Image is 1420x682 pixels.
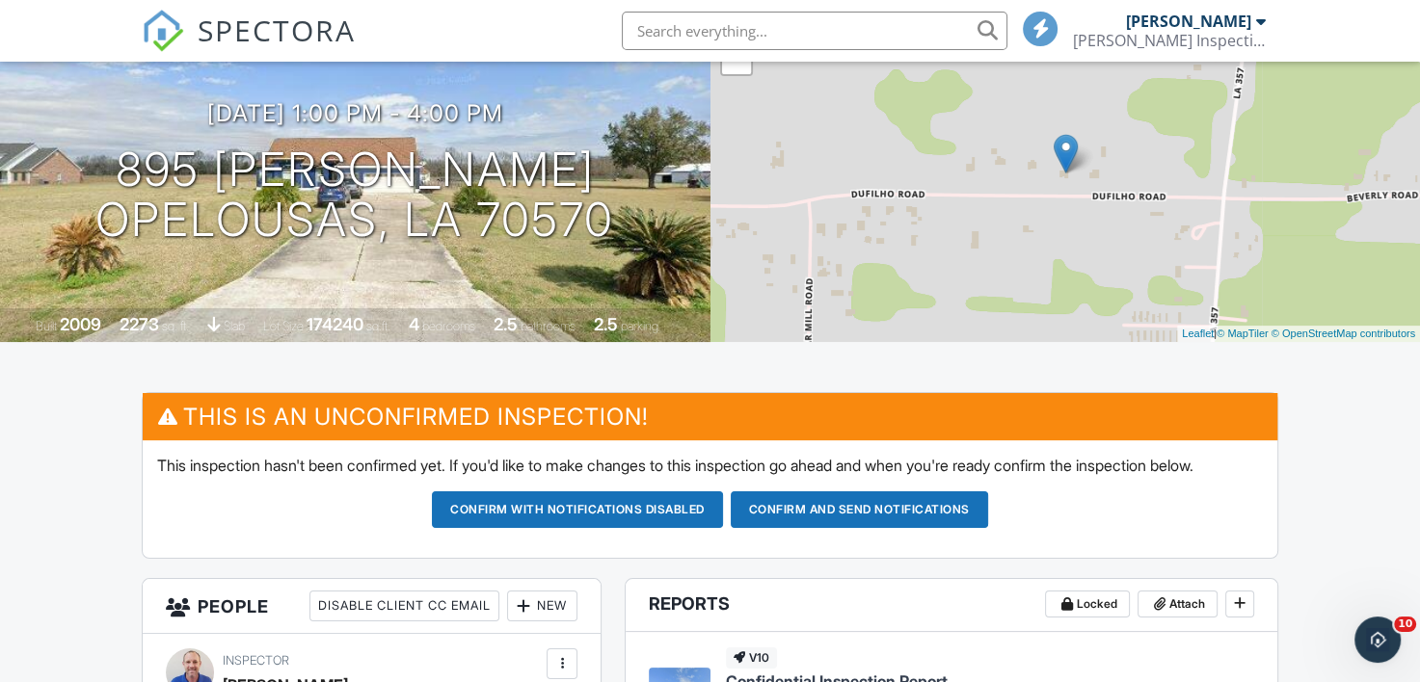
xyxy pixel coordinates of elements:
[432,491,723,528] button: Confirm with notifications disabled
[1177,326,1420,342] div: |
[207,100,503,126] h3: [DATE] 1:00 pm - 4:00 pm
[263,319,304,333] span: Lot Size
[143,393,1276,440] h3: This is an Unconfirmed Inspection!
[1182,328,1214,339] a: Leaflet
[36,319,57,333] span: Built
[60,314,101,334] div: 2009
[422,319,475,333] span: bedrooms
[494,314,518,334] div: 2.5
[1354,616,1401,663] iframe: Intercom live chat
[621,319,658,333] span: parking
[622,12,1007,50] input: Search everything...
[1073,31,1266,50] div: Thibodeaux Inspection Services, LLC
[157,455,1262,476] p: This inspection hasn't been confirmed yet. If you'd like to make changes to this inspection go ah...
[731,491,988,528] button: Confirm and send notifications
[366,319,390,333] span: sq.ft.
[521,319,576,333] span: bathrooms
[309,590,499,621] div: Disable Client CC Email
[409,314,419,334] div: 4
[142,26,356,66] a: SPECTORA
[162,319,189,333] span: sq. ft.
[1126,12,1251,31] div: [PERSON_NAME]
[142,10,184,52] img: The Best Home Inspection Software - Spectora
[224,319,245,333] span: slab
[143,579,601,634] h3: People
[120,314,159,334] div: 2273
[307,314,363,334] div: 174240
[95,144,614,247] h1: 895 [PERSON_NAME] Opelousas, LA 70570
[1272,328,1415,339] a: © OpenStreetMap contributors
[1394,616,1416,632] span: 10
[1217,328,1269,339] a: © MapTiler
[198,10,356,50] span: SPECTORA
[507,590,577,621] div: New
[223,653,289,668] span: Inspector
[594,314,618,334] div: 2.5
